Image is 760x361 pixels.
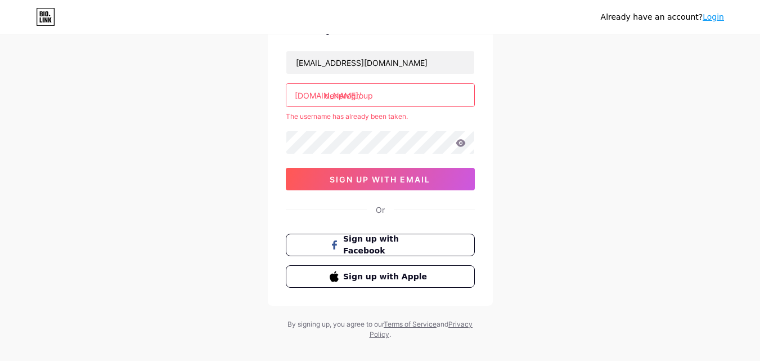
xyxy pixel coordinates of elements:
[343,271,430,283] span: Sign up with Apple
[703,12,724,21] a: Login
[295,90,361,101] div: [DOMAIN_NAME]/
[286,265,475,288] button: Sign up with Apple
[601,11,724,23] div: Already have an account?
[384,320,437,328] a: Terms of Service
[286,234,475,256] button: Sign up with Facebook
[286,112,475,122] div: The username has already been taken.
[285,319,476,340] div: By signing up, you agree to our and .
[330,175,430,184] span: sign up with email
[376,204,385,216] div: Or
[286,84,474,106] input: username
[286,51,474,74] input: Email
[286,168,475,190] button: sign up with email
[343,233,430,257] span: Sign up with Facebook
